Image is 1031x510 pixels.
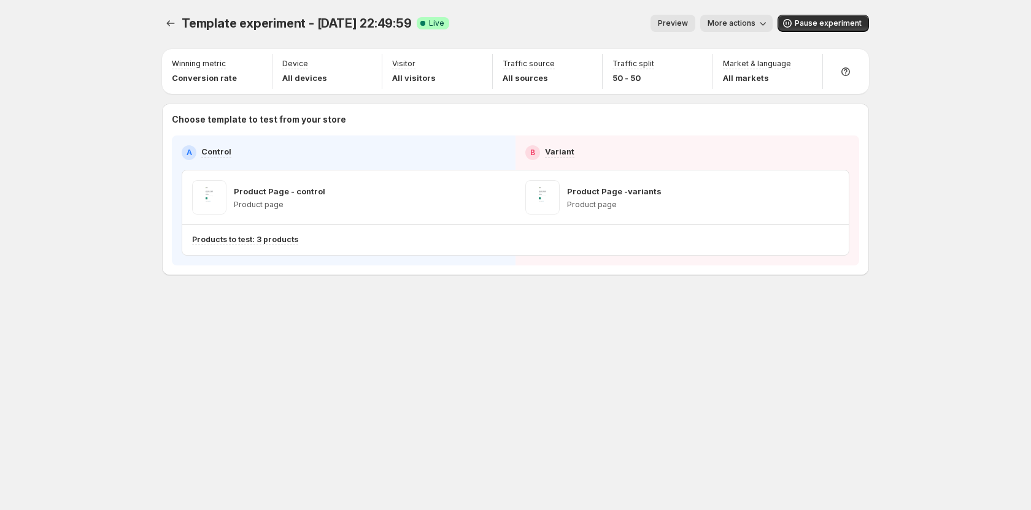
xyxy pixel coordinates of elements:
[192,180,226,215] img: Product Page - control
[192,235,298,245] p: Products to test: 3 products
[162,15,179,32] button: Experiments
[545,145,574,158] p: Variant
[282,72,327,84] p: All devices
[723,59,791,69] p: Market & language
[282,59,308,69] p: Device
[525,180,560,215] img: Product Page -variants
[182,16,412,31] span: Template experiment - [DATE] 22:49:59
[172,72,237,84] p: Conversion rate
[503,72,555,84] p: All sources
[795,18,862,28] span: Pause experiment
[567,185,662,197] p: Product Page -variants
[429,18,444,28] span: Live
[234,185,325,197] p: Product Page - control
[503,59,555,69] p: Traffic source
[187,148,192,158] h2: A
[723,72,791,84] p: All markets
[172,113,859,126] p: Choose template to test from your store
[530,148,535,158] h2: B
[612,59,654,69] p: Traffic split
[651,15,695,32] button: Preview
[612,72,654,84] p: 50 - 50
[392,72,436,84] p: All visitors
[708,18,755,28] span: More actions
[234,200,325,210] p: Product page
[172,59,226,69] p: Winning metric
[392,59,415,69] p: Visitor
[778,15,869,32] button: Pause experiment
[567,200,662,210] p: Product page
[658,18,688,28] span: Preview
[201,145,231,158] p: Control
[700,15,773,32] button: More actions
